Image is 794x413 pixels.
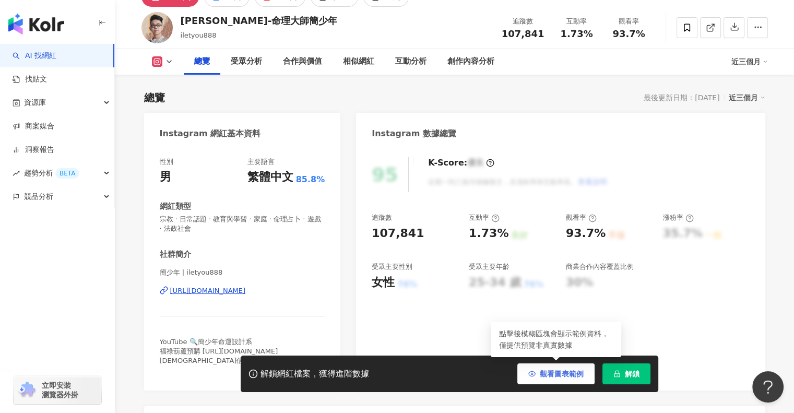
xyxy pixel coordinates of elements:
div: 觀看率 [566,213,597,222]
img: logo [8,14,64,34]
span: 1.73% [560,29,592,39]
img: KOL Avatar [141,12,173,43]
div: 網紅類型 [160,201,191,212]
div: 受眾分析 [231,55,262,68]
div: Instagram 數據總覽 [372,128,456,139]
div: [URL][DOMAIN_NAME] [170,286,246,296]
div: 商業合作內容覆蓋比例 [566,262,634,272]
span: 競品分析 [24,185,53,208]
div: 合作與價值 [283,55,322,68]
div: 總覽 [194,55,210,68]
a: 洞察報告 [13,145,54,155]
div: BETA [55,168,79,179]
button: 觀看圖表範例 [517,363,595,384]
div: 漲粉率 [663,213,694,222]
div: 性別 [160,157,173,167]
div: 互動分析 [395,55,426,68]
span: lock [613,370,621,377]
div: 互動率 [557,16,597,27]
div: 相似網紅 [343,55,374,68]
div: 追蹤數 [372,213,392,222]
a: 商案媒合 [13,121,54,132]
div: 社群簡介 [160,249,191,260]
span: 簡少年 | iletyou888 [160,268,325,277]
a: searchAI 找網紅 [13,51,56,61]
img: chrome extension [17,382,37,398]
a: [URL][DOMAIN_NAME] [160,286,325,296]
span: 立即安裝 瀏覽器外掛 [42,381,78,399]
div: K-Score : [428,157,494,169]
span: 85.8% [296,174,325,185]
div: 93.7% [566,226,606,242]
div: 受眾主要年齡 [469,262,509,272]
button: 解鎖 [602,363,650,384]
span: 趨勢分析 [24,161,79,185]
span: 解鎖 [625,370,639,378]
span: 107,841 [502,28,544,39]
span: 93.7% [612,29,645,39]
div: Instagram 網紅基本資料 [160,128,261,139]
div: [PERSON_NAME]-命理大師簡少年 [181,14,338,27]
div: 受眾主要性別 [372,262,412,272]
div: 繁體中文 [247,169,293,185]
div: 1.73% [469,226,508,242]
span: iletyou888 [181,31,217,39]
span: 資源庫 [24,91,46,114]
span: rise [13,170,20,177]
div: 觀看率 [609,16,649,27]
div: 107,841 [372,226,424,242]
div: 近三個月 [729,91,765,104]
div: 解鎖網紅檔案，獲得進階數據 [260,369,369,380]
div: 互動率 [469,213,500,222]
span: 觀看圖表範例 [540,370,584,378]
div: 總覽 [144,90,165,105]
a: 找貼文 [13,74,47,85]
span: YouTube 🔍簡少年命運設計系 福祿葫蘆預購 [URL][DOMAIN_NAME] [DEMOGRAPHIC_DATA]信仰者，以儒[DEMOGRAPHIC_DATA]修行為己任 桃桃喜創辦... [160,338,302,384]
div: 女性 [372,275,395,291]
div: 最後更新日期：[DATE] [644,93,719,102]
div: 男 [160,169,171,185]
a: chrome extension立即安裝 瀏覽器外掛 [14,376,101,404]
div: 主要語言 [247,157,275,167]
span: 宗教 · 日常話題 · 教育與學習 · 家庭 · 命理占卜 · 遊戲 · 法政社會 [160,215,325,233]
div: 點擊後模糊區塊會顯示範例資料，僅提供預覽非真實數據 [491,322,621,357]
div: 創作內容分析 [447,55,494,68]
div: 近三個月 [731,53,768,70]
div: 追蹤數 [502,16,544,27]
